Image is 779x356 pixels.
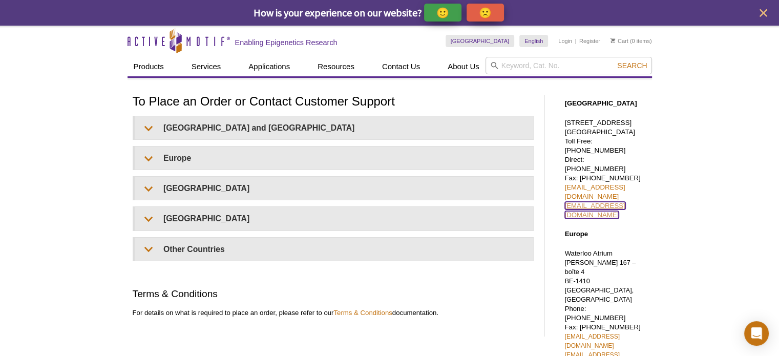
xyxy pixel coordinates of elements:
[185,57,227,76] a: Services
[242,57,296,76] a: Applications
[575,35,577,47] li: |
[519,35,548,47] a: English
[744,321,769,346] div: Open Intercom Messenger
[135,177,533,200] summary: [GEOGRAPHIC_DATA]
[133,95,534,110] h1: To Place an Order or Contact Customer Support
[128,57,170,76] a: Products
[617,61,647,70] span: Search
[135,238,533,261] summary: Other Countries
[441,57,486,76] a: About Us
[565,230,588,238] strong: Europe
[436,6,449,19] p: 🙂
[565,202,625,219] a: [EMAIL_ADDRESS][DOMAIN_NAME]
[565,183,625,200] a: [EMAIL_ADDRESS][DOMAIN_NAME]
[565,259,636,303] span: [PERSON_NAME] 167 – boîte 4 BE-1410 [GEOGRAPHIC_DATA], [GEOGRAPHIC_DATA]
[565,118,647,220] p: [STREET_ADDRESS] [GEOGRAPHIC_DATA] Toll Free: [PHONE_NUMBER] Direct: [PHONE_NUMBER] Fax: [PHONE_N...
[757,7,770,19] button: close
[446,35,515,47] a: [GEOGRAPHIC_DATA]
[565,333,620,349] a: [EMAIL_ADDRESS][DOMAIN_NAME]
[135,207,533,230] summary: [GEOGRAPHIC_DATA]
[486,57,652,74] input: Keyword, Cat. No.
[558,37,572,45] a: Login
[610,35,652,47] li: (0 items)
[311,57,361,76] a: Resources
[565,99,637,107] strong: [GEOGRAPHIC_DATA]
[614,61,650,70] button: Search
[235,38,338,47] h2: Enabling Epigenetics Research
[133,287,534,301] h2: Terms & Conditions
[333,309,392,317] a: Terms & Conditions
[610,38,615,43] img: Your Cart
[133,308,534,318] p: For details on what is required to place an order, please refer to our documentation.
[135,146,533,170] summary: Europe
[579,37,600,45] a: Register
[376,57,426,76] a: Contact Us
[479,6,492,19] p: 🙁
[610,37,628,45] a: Cart
[254,6,422,19] span: How is your experience on our website?
[135,116,533,139] summary: [GEOGRAPHIC_DATA] and [GEOGRAPHIC_DATA]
